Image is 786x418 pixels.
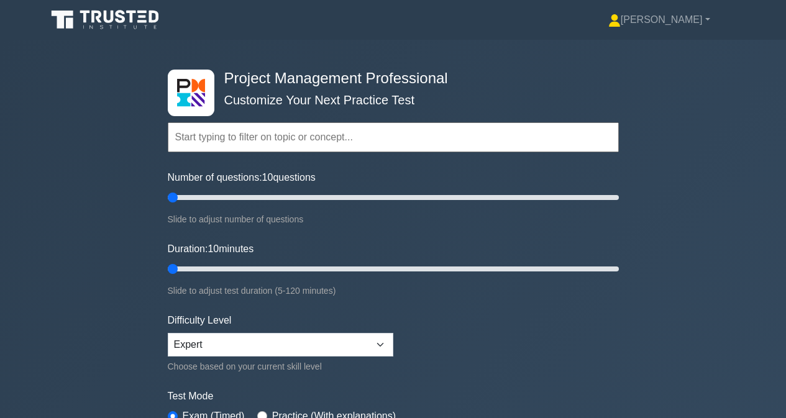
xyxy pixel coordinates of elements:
[578,7,740,32] a: [PERSON_NAME]
[168,359,393,374] div: Choose based on your current skill level
[219,70,558,88] h4: Project Management Professional
[262,172,273,183] span: 10
[208,243,219,254] span: 10
[168,389,619,404] label: Test Mode
[168,313,232,328] label: Difficulty Level
[168,122,619,152] input: Start typing to filter on topic or concept...
[168,212,619,227] div: Slide to adjust number of questions
[168,283,619,298] div: Slide to adjust test duration (5-120 minutes)
[168,242,254,257] label: Duration: minutes
[168,170,316,185] label: Number of questions: questions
